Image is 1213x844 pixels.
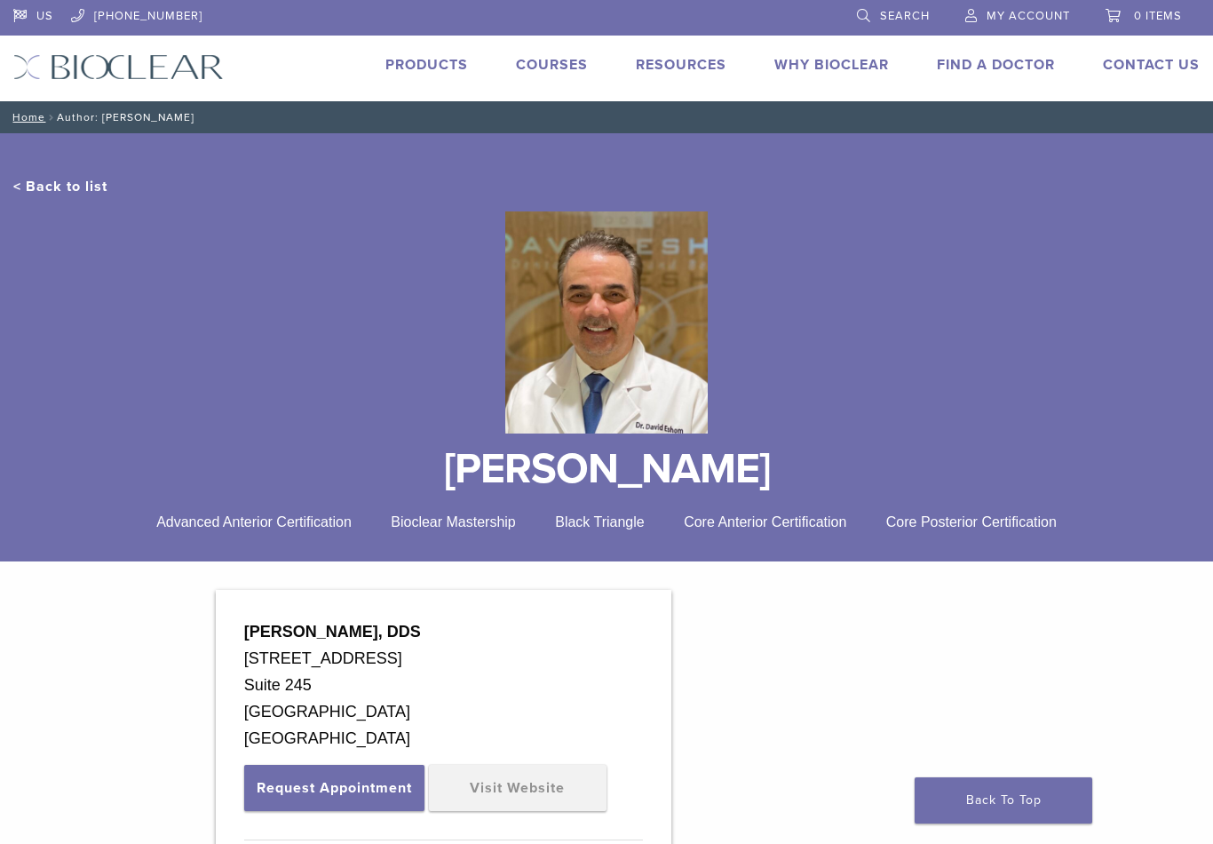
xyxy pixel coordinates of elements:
a: Products [385,56,468,74]
img: Bioclear [505,211,707,434]
span: Advanced Anterior Certification [156,514,352,529]
img: Bioclear [13,54,224,80]
strong: [PERSON_NAME], DDS [244,623,421,641]
span: 0 items [1134,9,1182,23]
a: Contact Us [1103,56,1200,74]
span: Search [880,9,930,23]
span: My Account [987,9,1070,23]
span: Core Posterior Certification [886,514,1057,529]
span: / [45,113,57,122]
div: [STREET_ADDRESS] [244,645,644,672]
span: Bioclear Mastership [391,514,516,529]
span: Core Anterior Certification [684,514,846,529]
button: Request Appointment [244,765,424,811]
a: Back To Top [915,777,1092,824]
a: Home [7,111,45,123]
a: Resources [636,56,726,74]
a: < Back to list [13,178,107,195]
div: Suite 245 [244,672,644,698]
a: Find A Doctor [937,56,1055,74]
span: Black Triangle [555,514,645,529]
a: Why Bioclear [774,56,889,74]
div: [GEOGRAPHIC_DATA] [GEOGRAPHIC_DATA] [244,698,644,752]
a: Visit Website [429,765,606,811]
a: Courses [516,56,588,74]
h1: [PERSON_NAME] [13,448,1200,490]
